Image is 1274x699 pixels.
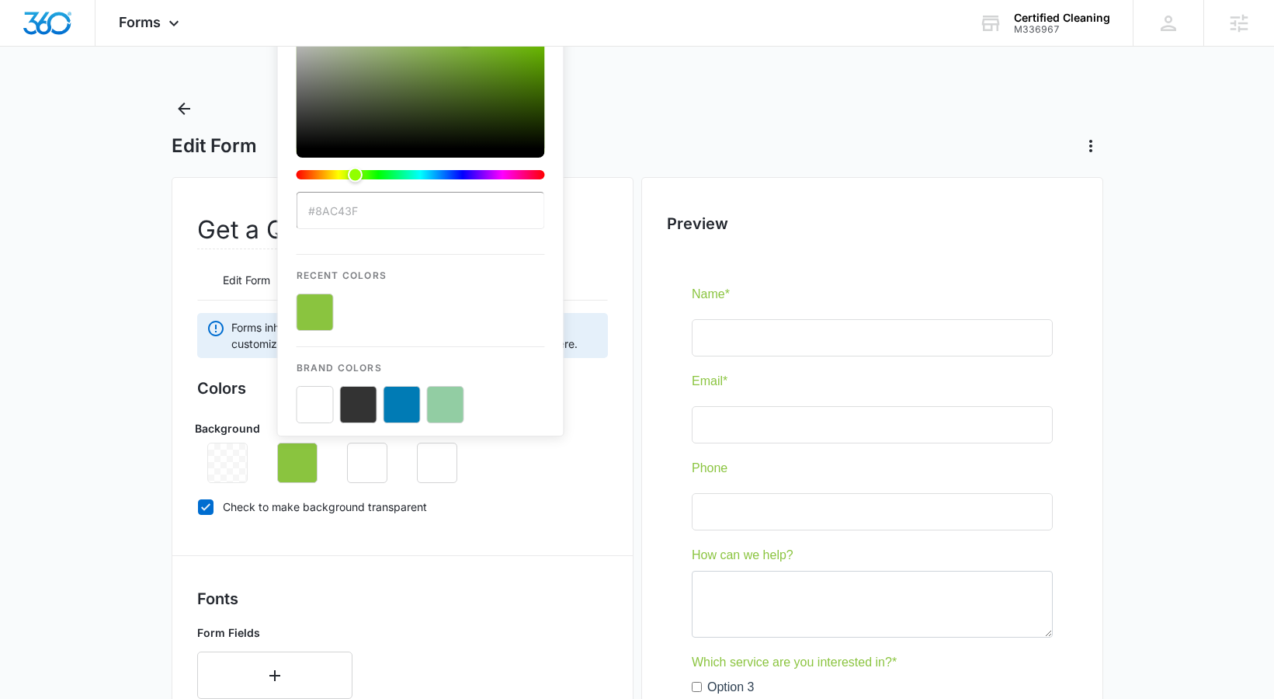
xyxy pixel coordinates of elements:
[297,347,545,375] p: Brand Colors
[195,420,260,436] p: Background
[297,255,545,283] p: Recent Colors
[223,263,270,300] button: Edit Form
[1078,134,1103,158] button: Actions
[297,5,545,192] div: color-picker
[197,587,608,610] h3: Fonts
[16,443,100,461] label: General Inquiry
[1014,24,1110,35] div: account id
[297,5,545,148] div: Color
[667,212,1078,235] h2: Preview
[197,377,608,400] h3: Colors
[231,319,599,352] span: Forms inherit your by default. If you need to customize this specific form, you can make individu...
[16,418,62,436] label: Option 2
[197,211,429,249] h2: Get a Quote Form
[197,624,352,641] p: Form Fields
[10,576,49,589] span: Submit
[297,5,545,423] div: color-picker-container
[119,14,161,30] span: Forms
[1014,12,1110,24] div: account name
[297,192,545,229] input: color-picker-input
[16,393,62,412] label: Option 3
[172,134,257,158] h1: Edit Form
[172,96,196,121] button: Back
[297,170,545,179] div: Hue
[197,499,608,515] label: Check to make background transparent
